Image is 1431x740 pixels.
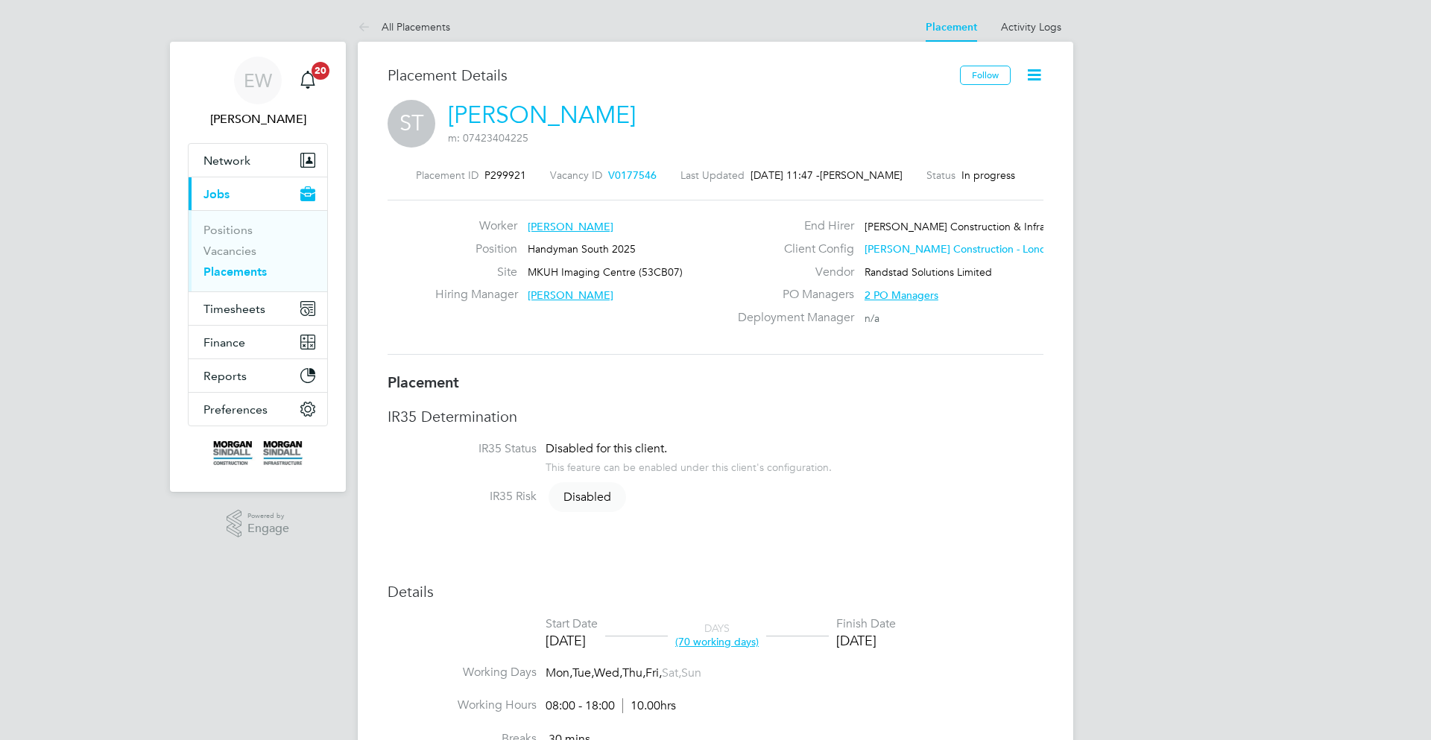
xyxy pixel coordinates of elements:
[546,698,676,714] div: 08:00 - 18:00
[203,244,256,258] a: Vacancies
[388,489,537,505] label: IR35 Risk
[189,144,327,177] button: Network
[820,168,903,182] span: [PERSON_NAME]
[189,210,327,291] div: Jobs
[203,265,267,279] a: Placements
[729,218,854,234] label: End Hirer
[668,622,766,648] div: DAYS
[528,220,613,233] span: [PERSON_NAME]
[435,218,517,234] label: Worker
[622,698,676,713] span: 10.00hrs
[448,131,528,145] span: m: 07423404225
[203,223,253,237] a: Positions
[926,21,977,34] a: Placement
[388,698,537,713] label: Working Hours
[358,20,450,34] a: All Placements
[416,168,478,182] label: Placement ID
[546,457,832,474] div: This feature can be enabled under this client's configuration.
[681,665,701,680] span: Sun
[645,665,662,680] span: Fri,
[435,265,517,280] label: Site
[572,665,594,680] span: Tue,
[528,288,613,302] span: [PERSON_NAME]
[546,616,598,632] div: Start Date
[484,168,526,182] span: P299921
[680,168,745,182] label: Last Updated
[865,242,1063,256] span: [PERSON_NAME] Construction - Londo…
[836,632,896,649] div: [DATE]
[594,665,622,680] span: Wed,
[189,326,327,358] button: Finance
[189,292,327,325] button: Timesheets
[388,582,1043,601] h3: Details
[203,402,268,417] span: Preferences
[293,57,323,104] a: 20
[388,441,537,457] label: IR35 Status
[189,359,327,392] button: Reports
[865,312,879,325] span: n/a
[388,66,949,85] h3: Placement Details
[388,100,435,148] span: ST
[188,110,328,128] span: Emma Wells
[836,616,896,632] div: Finish Date
[188,57,328,128] a: EW[PERSON_NAME]
[546,665,572,680] span: Mon,
[312,62,329,80] span: 20
[189,393,327,426] button: Preferences
[244,71,272,90] span: EW
[388,407,1043,426] h3: IR35 Determination
[203,369,247,383] span: Reports
[608,168,657,182] span: V0177546
[865,288,938,302] span: 2 PO Managers
[247,510,289,522] span: Powered by
[729,287,854,303] label: PO Managers
[170,42,346,492] nav: Main navigation
[961,168,1015,182] span: In progress
[622,665,645,680] span: Thu,
[188,441,328,465] a: Go to home page
[435,241,517,257] label: Position
[1001,20,1061,34] a: Activity Logs
[550,168,602,182] label: Vacancy ID
[388,373,459,391] b: Placement
[435,287,517,303] label: Hiring Manager
[926,168,955,182] label: Status
[247,522,289,535] span: Engage
[675,635,759,648] span: (70 working days)
[729,265,854,280] label: Vendor
[528,242,636,256] span: Handyman South 2025
[729,241,854,257] label: Client Config
[227,510,290,538] a: Powered byEngage
[751,168,820,182] span: [DATE] 11:47 -
[528,265,683,279] span: MKUH Imaging Centre (53CB07)
[546,632,598,649] div: [DATE]
[549,482,626,512] span: Disabled
[189,177,327,210] button: Jobs
[203,335,245,350] span: Finance
[960,66,1011,85] button: Follow
[546,441,667,456] span: Disabled for this client.
[729,310,854,326] label: Deployment Manager
[203,187,230,201] span: Jobs
[662,665,681,680] span: Sat,
[203,302,265,316] span: Timesheets
[865,265,992,279] span: Randstad Solutions Limited
[865,220,1064,233] span: [PERSON_NAME] Construction & Infrast…
[388,665,537,680] label: Working Days
[448,101,636,130] a: [PERSON_NAME]
[203,154,250,168] span: Network
[213,441,303,465] img: morgansindall-logo-retina.png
